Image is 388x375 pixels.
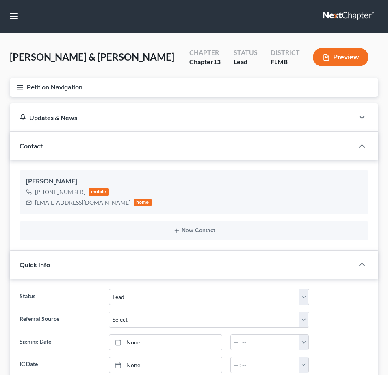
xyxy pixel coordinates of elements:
span: Contact [20,142,43,150]
span: [PERSON_NAME] & [PERSON_NAME] [10,51,174,63]
div: Chapter [189,57,221,67]
input: -- : -- [231,335,299,350]
a: None [109,357,222,373]
span: 13 [213,58,221,65]
div: Status [234,48,258,57]
button: Preview [313,48,368,66]
div: Lead [234,57,258,67]
div: mobile [89,188,109,196]
button: Petition Navigation [10,78,378,97]
div: [EMAIL_ADDRESS][DOMAIN_NAME] [35,198,130,207]
div: District [271,48,300,57]
input: -- : -- [231,357,299,373]
div: FLMB [271,57,300,67]
div: [PERSON_NAME] [26,177,362,186]
div: home [134,199,152,206]
div: Updates & News [20,113,344,122]
a: None [109,335,222,350]
label: Referral Source [15,312,105,328]
label: Signing Date [15,334,105,351]
div: Chapter [189,48,221,57]
span: Quick Info [20,261,50,268]
label: Status [15,289,105,305]
button: New Contact [26,227,362,234]
div: [PHONE_NUMBER] [35,188,85,196]
label: IC Date [15,357,105,373]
